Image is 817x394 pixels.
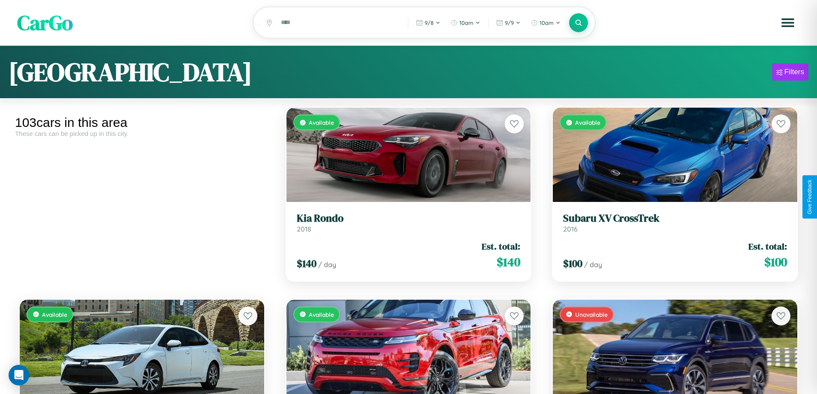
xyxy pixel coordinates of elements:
[297,212,521,233] a: Kia Rondo2018
[459,19,473,26] span: 10am
[776,11,800,35] button: Open menu
[575,119,600,126] span: Available
[17,9,73,37] span: CarGo
[764,253,787,271] span: $ 100
[15,115,269,130] div: 103 cars in this area
[584,260,602,269] span: / day
[748,240,787,253] span: Est. total:
[9,365,29,385] div: Open Intercom Messenger
[563,225,578,233] span: 2016
[784,68,804,76] div: Filters
[15,130,269,137] div: These cars can be picked up in this city.
[482,240,520,253] span: Est. total:
[540,19,554,26] span: 10am
[772,63,808,81] button: Filters
[446,16,485,30] button: 10am
[309,311,334,318] span: Available
[527,16,565,30] button: 10am
[309,119,334,126] span: Available
[412,16,445,30] button: 9/8
[425,19,434,26] span: 9 / 8
[563,256,582,271] span: $ 100
[563,212,787,225] h3: Subaru XV CrossTrek
[318,260,336,269] span: / day
[505,19,514,26] span: 9 / 9
[497,253,520,271] span: $ 140
[807,180,813,214] div: Give Feedback
[297,256,317,271] span: $ 140
[42,311,67,318] span: Available
[297,225,311,233] span: 2018
[297,212,521,225] h3: Kia Rondo
[492,16,525,30] button: 9/9
[575,311,608,318] span: Unavailable
[9,54,252,90] h1: [GEOGRAPHIC_DATA]
[563,212,787,233] a: Subaru XV CrossTrek2016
